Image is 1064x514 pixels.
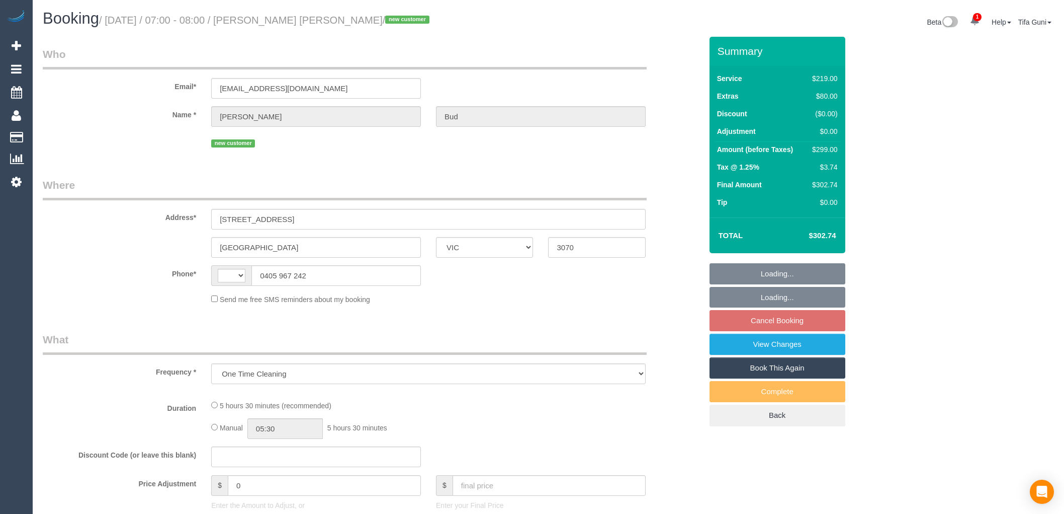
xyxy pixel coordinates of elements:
[99,15,432,26] small: / [DATE] / 07:00 - 08:00 / [PERSON_NAME] [PERSON_NAME]
[778,232,836,240] h4: $302.74
[710,405,845,426] a: Back
[43,10,99,27] span: Booking
[717,162,759,172] label: Tax @ 1.25%
[6,10,26,24] img: Automaid Logo
[808,197,837,207] div: $0.00
[710,357,845,379] a: Book This Again
[710,334,845,355] a: View Changes
[385,16,429,24] span: new customer
[808,74,837,84] div: $219.00
[1018,18,1051,26] a: Tifa Guni
[211,139,255,148] span: new customer
[717,109,747,119] label: Discount
[35,400,204,413] label: Duration
[211,106,421,127] input: First Name*
[220,402,331,410] span: 5 hours 30 minutes (recommended)
[808,144,837,155] div: $299.00
[35,363,204,377] label: Frequency *
[436,475,453,496] span: $
[220,296,370,304] span: Send me free SMS reminders about my booking
[211,237,421,258] input: Suburb*
[808,126,837,136] div: $0.00
[965,10,985,32] a: 1
[717,197,728,207] label: Tip
[808,162,837,172] div: $3.74
[453,475,646,496] input: final price
[43,332,647,355] legend: What
[927,18,958,26] a: Beta
[436,500,646,510] p: Enter your Final Price
[327,424,387,432] span: 5 hours 30 minutes
[211,78,421,99] input: Email*
[717,126,756,136] label: Adjustment
[220,424,243,432] span: Manual
[43,178,647,200] legend: Where
[35,447,204,460] label: Discount Code (or leave this blank)
[35,78,204,92] label: Email*
[717,74,742,84] label: Service
[808,91,837,101] div: $80.00
[808,180,837,190] div: $302.74
[717,180,762,190] label: Final Amount
[35,475,204,489] label: Price Adjustment
[211,475,228,496] span: $
[43,47,647,69] legend: Who
[436,106,646,127] input: Last Name*
[717,91,739,101] label: Extras
[251,265,421,286] input: Phone*
[941,16,958,29] img: New interface
[35,106,204,120] label: Name *
[808,109,837,119] div: ($0.00)
[992,18,1011,26] a: Help
[718,45,840,57] h3: Summary
[383,15,432,26] span: /
[719,231,743,240] strong: Total
[35,209,204,223] label: Address*
[1030,480,1054,504] div: Open Intercom Messenger
[717,144,793,155] label: Amount (before Taxes)
[211,500,421,510] p: Enter the Amount to Adjust, or
[35,265,204,279] label: Phone*
[548,237,645,258] input: Post Code*
[973,13,982,21] span: 1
